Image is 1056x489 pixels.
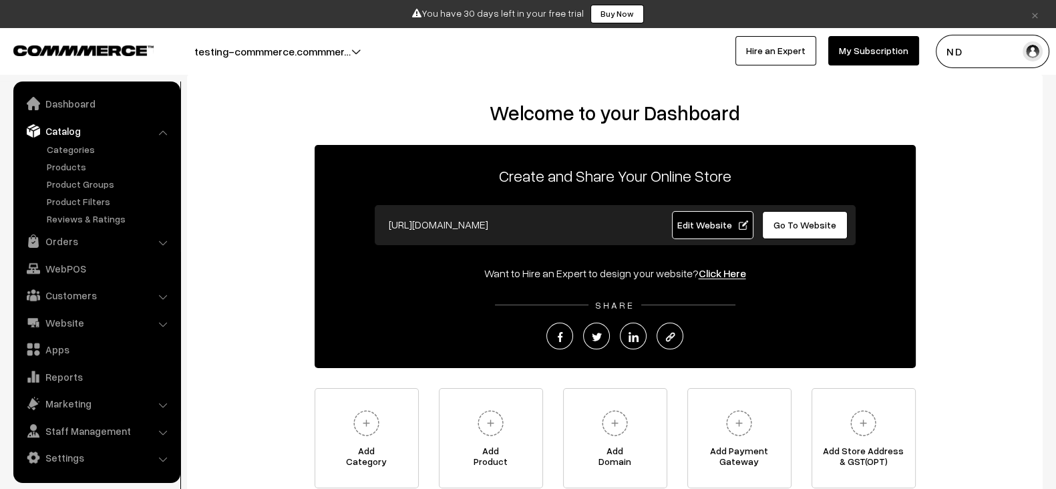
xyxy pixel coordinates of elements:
a: Go To Website [762,211,848,239]
img: plus.svg [845,405,882,442]
a: WebPOS [17,257,176,281]
a: Edit Website [672,211,753,239]
a: Marketing [17,391,176,416]
button: testing-commmerce.commmer… [148,35,397,68]
a: Product Groups [43,177,176,191]
a: Product Filters [43,194,176,208]
span: SHARE [588,299,641,311]
a: Reports [17,365,176,389]
a: Dashboard [17,92,176,116]
a: Apps [17,337,176,361]
h2: Welcome to your Dashboard [200,101,1029,125]
a: COMMMERCE [13,41,130,57]
a: × [1026,6,1044,22]
a: AddCategory [315,388,419,488]
a: Add Store Address& GST(OPT) [812,388,916,488]
a: Orders [17,229,176,253]
button: N D [936,35,1049,68]
a: Buy Now [590,5,644,23]
img: plus.svg [721,405,757,442]
img: plus.svg [348,405,385,442]
span: Add Payment Gateway [688,446,791,472]
div: You have 30 days left in your free trial [5,5,1051,23]
a: Click Here [699,267,746,280]
a: AddProduct [439,388,543,488]
span: Add Product [439,446,542,472]
a: Staff Management [17,419,176,443]
div: Want to Hire an Expert to design your website? [315,265,916,281]
a: My Subscription [828,36,919,65]
a: Reviews & Ratings [43,212,176,226]
span: Add Store Address & GST(OPT) [812,446,915,472]
a: Settings [17,446,176,470]
img: plus.svg [596,405,633,442]
span: Edit Website [677,219,748,230]
a: Categories [43,142,176,156]
p: Create and Share Your Online Store [315,164,916,188]
a: Products [43,160,176,174]
span: Go To Website [773,219,836,230]
span: Add Domain [564,446,667,472]
a: Hire an Expert [735,36,816,65]
a: Customers [17,283,176,307]
img: plus.svg [472,405,509,442]
span: Add Category [315,446,418,472]
a: Catalog [17,119,176,143]
a: Website [17,311,176,335]
a: Add PaymentGateway [687,388,791,488]
img: user [1023,41,1043,61]
img: COMMMERCE [13,45,154,55]
a: AddDomain [563,388,667,488]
